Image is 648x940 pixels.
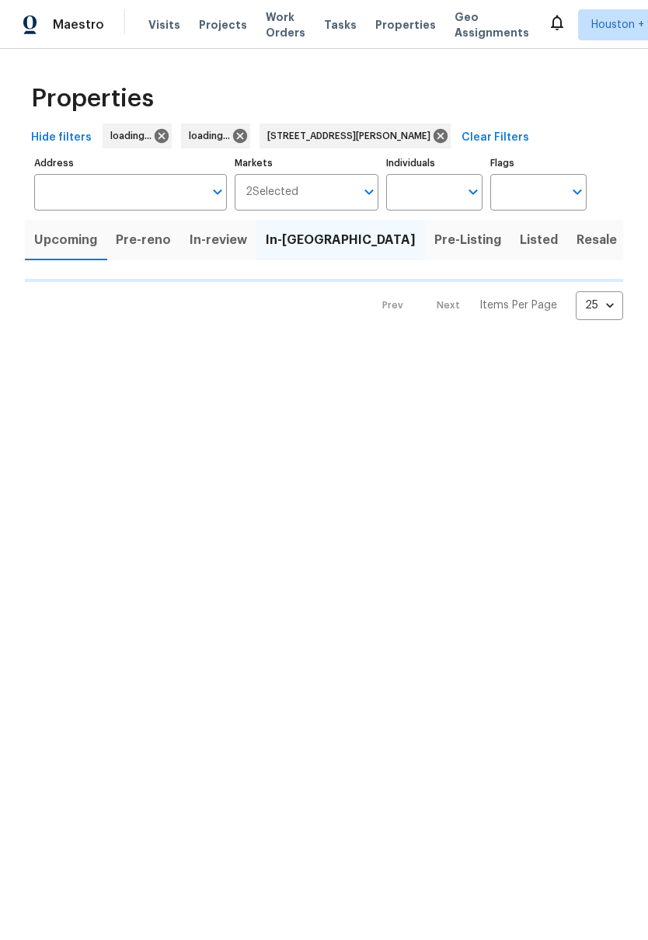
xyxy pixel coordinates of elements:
[116,229,171,251] span: Pre-reno
[53,17,104,33] span: Maestro
[266,9,305,40] span: Work Orders
[324,19,357,30] span: Tasks
[189,128,236,144] span: loading...
[368,291,623,320] nav: Pagination Navigation
[207,181,228,203] button: Open
[462,128,529,148] span: Clear Filters
[34,158,227,168] label: Address
[520,229,558,251] span: Listed
[235,158,379,168] label: Markets
[199,17,247,33] span: Projects
[34,229,97,251] span: Upcoming
[190,229,247,251] span: In-review
[386,158,483,168] label: Individuals
[479,298,557,313] p: Items Per Page
[577,229,617,251] span: Resale
[455,9,529,40] span: Geo Assignments
[25,124,98,152] button: Hide filters
[375,17,436,33] span: Properties
[490,158,587,168] label: Flags
[455,124,535,152] button: Clear Filters
[566,181,588,203] button: Open
[266,229,416,251] span: In-[GEOGRAPHIC_DATA]
[148,17,180,33] span: Visits
[31,128,92,148] span: Hide filters
[31,91,154,106] span: Properties
[267,128,437,144] span: [STREET_ADDRESS][PERSON_NAME]
[434,229,501,251] span: Pre-Listing
[576,285,623,326] div: 25
[110,128,158,144] span: loading...
[246,186,298,199] span: 2 Selected
[358,181,380,203] button: Open
[260,124,451,148] div: [STREET_ADDRESS][PERSON_NAME]
[103,124,172,148] div: loading...
[462,181,484,203] button: Open
[181,124,250,148] div: loading...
